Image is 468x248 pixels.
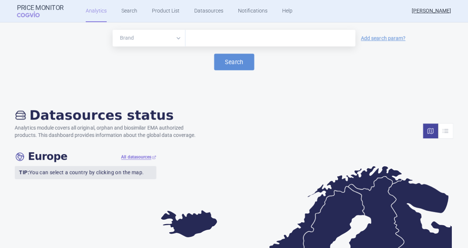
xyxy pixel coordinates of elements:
a: Price MonitorCOGVIO [17,4,64,18]
strong: Price Monitor [17,4,64,11]
a: All datasources [121,154,156,160]
p: Analytics module covers all original, orphan and biosimilar EMA authorized products. This dashboa... [15,124,203,139]
span: COGVIO [17,11,50,17]
p: You can select a country by clicking on the map. [15,166,156,179]
strong: TIP: [19,169,29,175]
h4: Europe [15,150,67,163]
h2: Datasources status [15,107,203,123]
button: Search [214,54,254,70]
a: Add search param? [361,36,405,41]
